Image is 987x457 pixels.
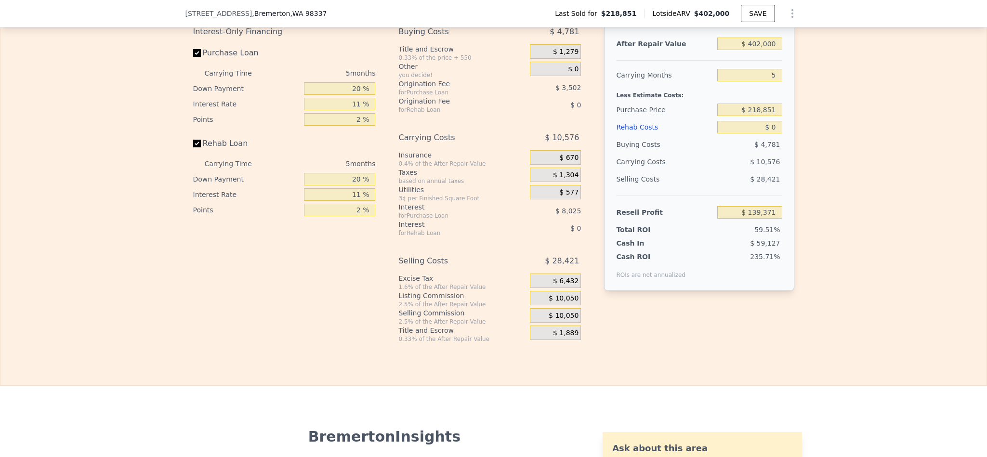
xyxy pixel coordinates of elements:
div: Title and Escrow [398,44,526,54]
span: Lotside ARV [652,9,694,18]
div: 2.5% of the After Repair Value [398,300,526,308]
div: Selling Commission [398,308,526,318]
span: $ 4,781 [550,23,579,40]
span: $ 10,576 [750,158,780,166]
div: Ask about this area [612,442,792,455]
div: Selling Costs [616,170,713,188]
div: Less Estimate Costs: [616,84,782,101]
div: Carrying Time [205,156,267,171]
div: ROIs are not annualized [616,261,685,279]
div: for Purchase Loan [398,89,506,96]
div: Interest-Only Financing [193,23,376,40]
span: , WA 98337 [290,10,327,17]
div: you decide! [398,71,526,79]
div: Origination Fee [398,96,506,106]
div: Listing Commission [398,291,526,300]
input: Purchase Loan [193,49,201,57]
span: $ 577 [559,188,579,197]
div: 2.5% of the After Repair Value [398,318,526,326]
span: $ 10,050 [549,294,579,303]
div: Excise Tax [398,274,526,283]
div: Cash In [616,238,676,248]
div: Resell Profit [616,204,713,221]
span: $ 670 [559,154,579,162]
div: Carrying Costs [616,153,676,170]
span: $ 28,421 [545,252,579,270]
input: Rehab Loan [193,140,201,147]
div: 3¢ per Finished Square Foot [398,195,526,202]
div: Utilities [398,185,526,195]
div: Purchase Price [616,101,713,118]
div: for Purchase Loan [398,212,506,220]
div: Down Payment [193,81,301,96]
span: [STREET_ADDRESS] [185,9,252,18]
span: $ 1,304 [553,171,579,180]
div: 0.33% of the price + 550 [398,54,526,62]
div: Buying Costs [398,23,506,40]
div: Selling Costs [398,252,506,270]
div: Carrying Time [205,65,267,81]
span: $ 59,127 [750,239,780,247]
div: Carrying Months [616,66,713,84]
span: $ 6,432 [553,277,579,286]
div: 0.4% of the After Repair Value [398,160,526,168]
span: $402,000 [694,10,730,17]
div: Taxes [398,168,526,177]
div: Total ROI [616,225,676,235]
span: 235.71% [750,253,780,261]
label: Rehab Loan [193,135,301,152]
div: Points [193,112,301,127]
div: Points [193,202,301,218]
div: Interest [398,220,506,229]
div: Interest Rate [193,96,301,112]
span: $ 8,025 [555,207,581,215]
span: $ 3,502 [555,84,581,91]
div: for Rehab Loan [398,106,506,114]
div: 5 months [271,156,376,171]
label: Purchase Loan [193,44,301,62]
span: $218,851 [601,9,637,18]
div: Down Payment [193,171,301,187]
span: $ 4,781 [754,141,780,148]
span: $ 28,421 [750,175,780,183]
span: , Bremerton [252,9,327,18]
div: for Rehab Loan [398,229,506,237]
span: Last Sold for [555,9,601,18]
div: Interest Rate [193,187,301,202]
div: Cash ROI [616,252,685,261]
div: Bremerton Insights [193,428,576,445]
div: Rehab Costs [616,118,713,136]
div: Title and Escrow [398,326,526,335]
span: $ 1,889 [553,329,579,338]
button: SAVE [741,5,775,22]
div: Carrying Costs [398,129,506,146]
div: Insurance [398,150,526,160]
span: $ 1,279 [553,48,579,56]
span: $ 0 [570,101,581,109]
div: 0.33% of the After Repair Value [398,335,526,343]
div: Buying Costs [616,136,713,153]
div: Origination Fee [398,79,506,89]
div: 1.6% of the After Repair Value [398,283,526,291]
span: $ 10,050 [549,312,579,320]
div: Other [398,62,526,71]
span: $ 10,576 [545,129,579,146]
div: based on annual taxes [398,177,526,185]
span: $ 0 [568,65,579,74]
span: $ 0 [570,224,581,232]
div: 5 months [271,65,376,81]
div: After Repair Value [616,35,713,52]
button: Show Options [783,4,802,23]
span: 59.51% [754,226,780,234]
div: Interest [398,202,506,212]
